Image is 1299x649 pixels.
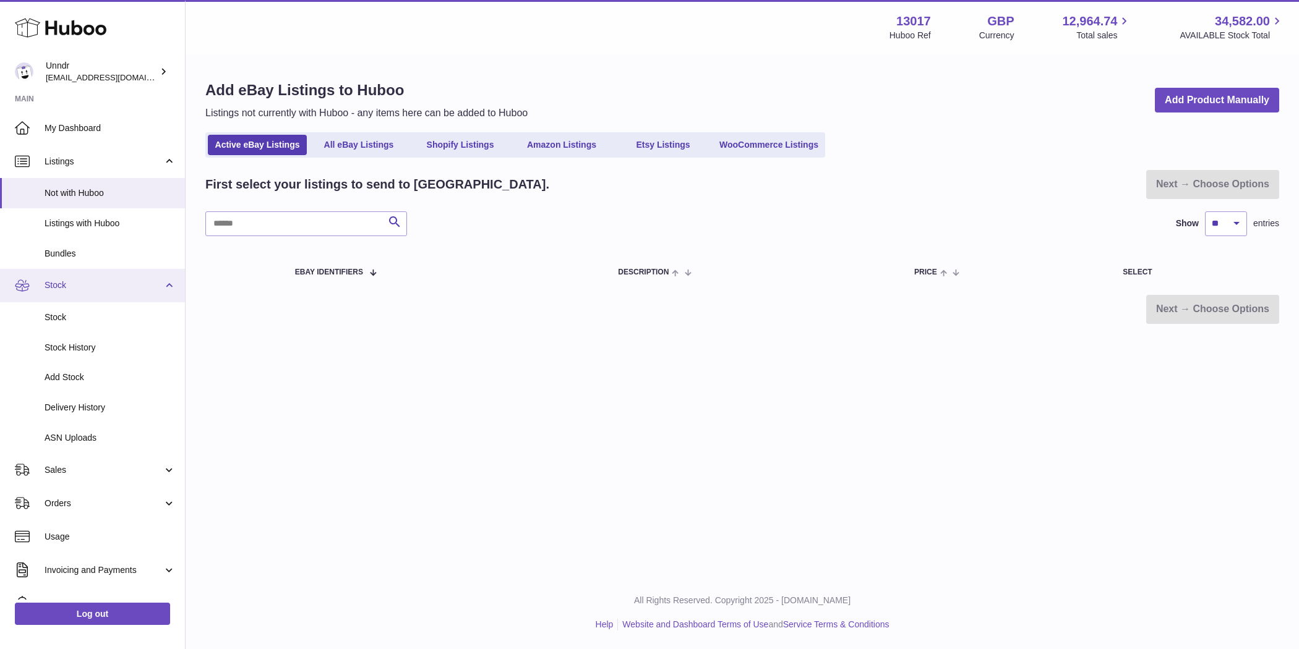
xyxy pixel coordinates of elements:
span: eBay Identifiers [295,268,363,276]
a: All eBay Listings [309,135,408,155]
a: Service Terms & Conditions [783,619,890,629]
a: Help [596,619,614,629]
span: Listings with Huboo [45,218,176,229]
a: Add Product Manually [1155,88,1279,113]
span: 12,964.74 [1062,13,1117,30]
a: Etsy Listings [614,135,713,155]
a: WooCommerce Listings [715,135,823,155]
span: Description [618,268,669,276]
a: Website and Dashboard Terms of Use [622,619,768,629]
span: Not with Huboo [45,187,176,199]
div: Huboo Ref [890,30,931,41]
span: [EMAIL_ADDRESS][DOMAIN_NAME] [46,72,182,82]
span: Total sales [1076,30,1131,41]
div: Unndr [46,60,157,83]
a: Shopify Listings [411,135,510,155]
label: Show [1176,218,1199,229]
span: Add Stock [45,371,176,383]
a: Active eBay Listings [208,135,307,155]
h1: Add eBay Listings to Huboo [205,80,528,100]
img: sofiapanwar@gmail.com [15,62,33,81]
p: All Rights Reserved. Copyright 2025 - [DOMAIN_NAME] [195,595,1289,606]
a: Amazon Listings [512,135,611,155]
span: Sales [45,464,163,476]
strong: 13017 [896,13,931,30]
span: Cases [45,598,176,609]
span: ASN Uploads [45,432,176,444]
p: Listings not currently with Huboo - any items here can be added to Huboo [205,106,528,120]
span: Stock [45,279,163,291]
li: and [618,619,889,630]
h2: First select your listings to send to [GEOGRAPHIC_DATA]. [205,176,549,193]
span: Bundles [45,248,176,260]
span: Invoicing and Payments [45,564,163,576]
a: Log out [15,603,170,625]
span: Delivery History [45,402,176,414]
span: Stock [45,312,176,323]
span: My Dashboard [45,122,176,134]
span: Orders [45,498,163,509]
span: Price [914,268,937,276]
a: 12,964.74 Total sales [1062,13,1131,41]
div: Select [1123,268,1267,276]
span: Stock History [45,342,176,354]
span: AVAILABLE Stock Total [1180,30,1284,41]
span: Listings [45,156,163,168]
span: entries [1253,218,1279,229]
span: 34,582.00 [1215,13,1270,30]
div: Currency [979,30,1014,41]
strong: GBP [987,13,1014,30]
span: Usage [45,531,176,543]
a: 34,582.00 AVAILABLE Stock Total [1180,13,1284,41]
